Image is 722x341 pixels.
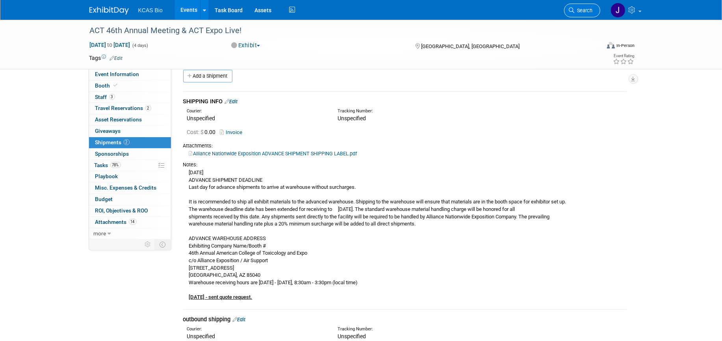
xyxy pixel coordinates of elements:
[89,137,171,148] a: Shipments2
[141,239,155,250] td: Personalize Event Tab Strip
[95,82,119,89] span: Booth
[95,105,151,111] span: Travel Reservations
[183,161,627,168] div: Notes:
[95,196,113,202] span: Budget
[89,228,171,239] a: more
[187,114,326,122] div: Unspecified
[138,7,163,13] span: KCAS Bio
[187,108,326,114] div: Courier:
[95,94,115,100] span: Staff
[616,43,635,48] div: In-Person
[183,70,232,82] a: Add a Shipment
[338,115,366,121] span: Unspecified
[183,168,627,301] div: [DATE] ADVANCE SHIPMENT DEADLINE Last day for advance shipments to arrive at warehouse without su...
[187,129,205,135] span: Cost: $
[89,80,171,91] a: Booth
[183,315,627,324] div: outbound shipping
[554,41,635,53] div: Event Format
[89,183,171,194] a: Misc. Expenses & Credits
[220,129,246,135] a: Invoice
[114,83,118,88] i: Booth reservation complete
[95,128,121,134] span: Giveaways
[145,105,151,111] span: 2
[132,43,148,48] span: (4 days)
[575,7,593,13] span: Search
[95,71,139,77] span: Event Information
[611,3,625,18] img: Jocelyn King
[95,219,137,225] span: Attachments
[338,333,366,339] span: Unspecified
[89,126,171,137] a: Giveaways
[187,326,326,332] div: Courier:
[89,92,171,103] a: Staff3
[607,42,615,48] img: Format-Inperson.png
[183,97,627,106] div: SHIPPING INFO
[89,54,123,62] td: Tags
[95,139,130,145] span: Shipments
[110,56,123,61] a: Edit
[89,149,171,160] a: Sponsorships
[189,151,357,157] a: Alliance Nationwide Exposition ADVANCE SHIPMENT SHIPPING LABEL.pdf
[89,7,129,15] img: ExhibitDay
[189,294,252,300] b: [DATE] - sent quote request.
[89,205,171,216] a: ROI, Objectives & ROO
[233,317,246,322] a: Edit
[89,171,171,182] a: Playbook
[564,4,600,17] a: Search
[110,162,121,168] span: 78%
[421,43,520,49] span: [GEOGRAPHIC_DATA], [GEOGRAPHIC_DATA]
[183,142,627,149] div: Attachments:
[95,162,121,168] span: Tasks
[89,41,131,48] span: [DATE] [DATE]
[187,129,219,135] span: 0.00
[338,108,514,114] div: Tracking Number:
[228,41,263,50] button: Exhibit
[89,69,171,80] a: Event Information
[89,114,171,125] a: Asset Reservations
[94,230,106,237] span: more
[89,103,171,114] a: Travel Reservations2
[95,184,157,191] span: Misc. Expenses & Credits
[95,173,118,179] span: Playbook
[89,217,171,228] a: Attachments14
[225,99,238,104] a: Edit
[613,54,634,58] div: Event Rating
[109,94,115,100] span: 3
[95,151,129,157] span: Sponsorships
[338,326,514,332] div: Tracking Number:
[106,42,114,48] span: to
[95,207,148,214] span: ROI, Objectives & ROO
[129,219,137,225] span: 14
[187,332,326,340] div: Unspecified
[87,24,588,38] div: ACT 46th Annual Meeting & ACT Expo Live!
[124,139,130,145] span: 2
[95,116,142,123] span: Asset Reservations
[155,239,171,250] td: Toggle Event Tabs
[89,194,171,205] a: Budget
[89,160,171,171] a: Tasks78%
